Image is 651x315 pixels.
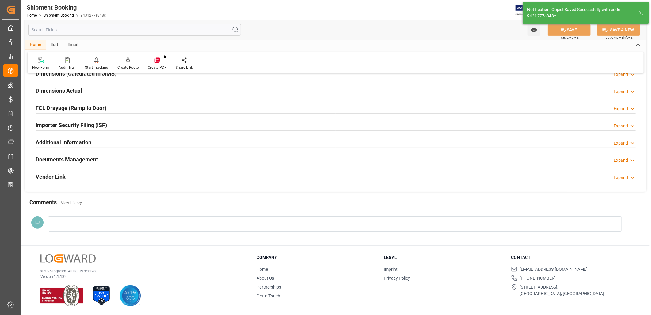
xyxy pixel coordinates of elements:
[40,285,83,306] img: ISO 9001 & ISO 14001 Certification
[614,88,628,95] div: Expand
[257,267,268,272] a: Home
[35,220,40,225] span: LJ
[36,69,116,78] h2: Dimensions (Calculated in JIMS)
[384,276,410,281] a: Privacy Policy
[27,3,106,12] div: Shipment Booking
[40,274,241,279] p: Version 1.1.132
[44,13,74,17] a: Shipment Booking
[29,198,57,206] h2: Comments
[257,285,281,290] a: Partnerships
[36,155,98,164] h2: Documents Management
[85,65,108,70] div: Start Tracking
[257,294,280,298] a: Get in Touch
[36,87,82,95] h2: Dimensions Actual
[520,275,556,282] span: [PHONE_NUMBER]
[516,5,537,15] img: Exertis%20JAM%20-%20Email%20Logo.jpg_1722504956.jpg
[25,40,46,50] div: Home
[46,40,63,50] div: Edit
[36,104,106,112] h2: FCL Drayage (Ramp to Door)
[117,65,139,70] div: Create Route
[561,35,579,40] span: Ctrl/CMD + S
[384,254,503,261] h3: Legal
[40,254,96,263] img: Logward Logo
[548,24,591,36] button: SAVE
[40,268,241,274] p: © 2025 Logward. All rights reserved.
[614,123,628,129] div: Expand
[91,285,112,306] img: ISO 27001 Certification
[32,65,49,70] div: New Form
[614,71,628,78] div: Expand
[614,157,628,164] div: Expand
[614,140,628,146] div: Expand
[520,266,588,273] span: [EMAIL_ADDRESS][DOMAIN_NAME]
[257,276,274,281] a: About Us
[176,65,193,70] div: Share Link
[59,65,76,70] div: Audit Trail
[63,40,83,50] div: Email
[384,267,398,272] a: Imprint
[36,138,91,146] h2: Additional Information
[120,285,141,306] img: AICPA SOC
[614,106,628,112] div: Expand
[511,254,631,261] h3: Contact
[27,13,37,17] a: Home
[520,284,604,297] span: [STREET_ADDRESS], [GEOGRAPHIC_DATA], [GEOGRAPHIC_DATA]
[606,35,633,40] span: Ctrl/CMD + Shift + S
[597,24,640,36] button: SAVE & NEW
[61,201,82,205] a: View History
[527,6,633,19] div: Notification: Object Saved Successfully with code 9431277e848c
[28,24,241,36] input: Search Fields
[257,254,376,261] h3: Company
[36,173,66,181] h2: Vendor Link
[36,121,107,129] h2: Importer Security Filing (ISF)
[528,24,540,36] button: open menu
[614,174,628,181] div: Expand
